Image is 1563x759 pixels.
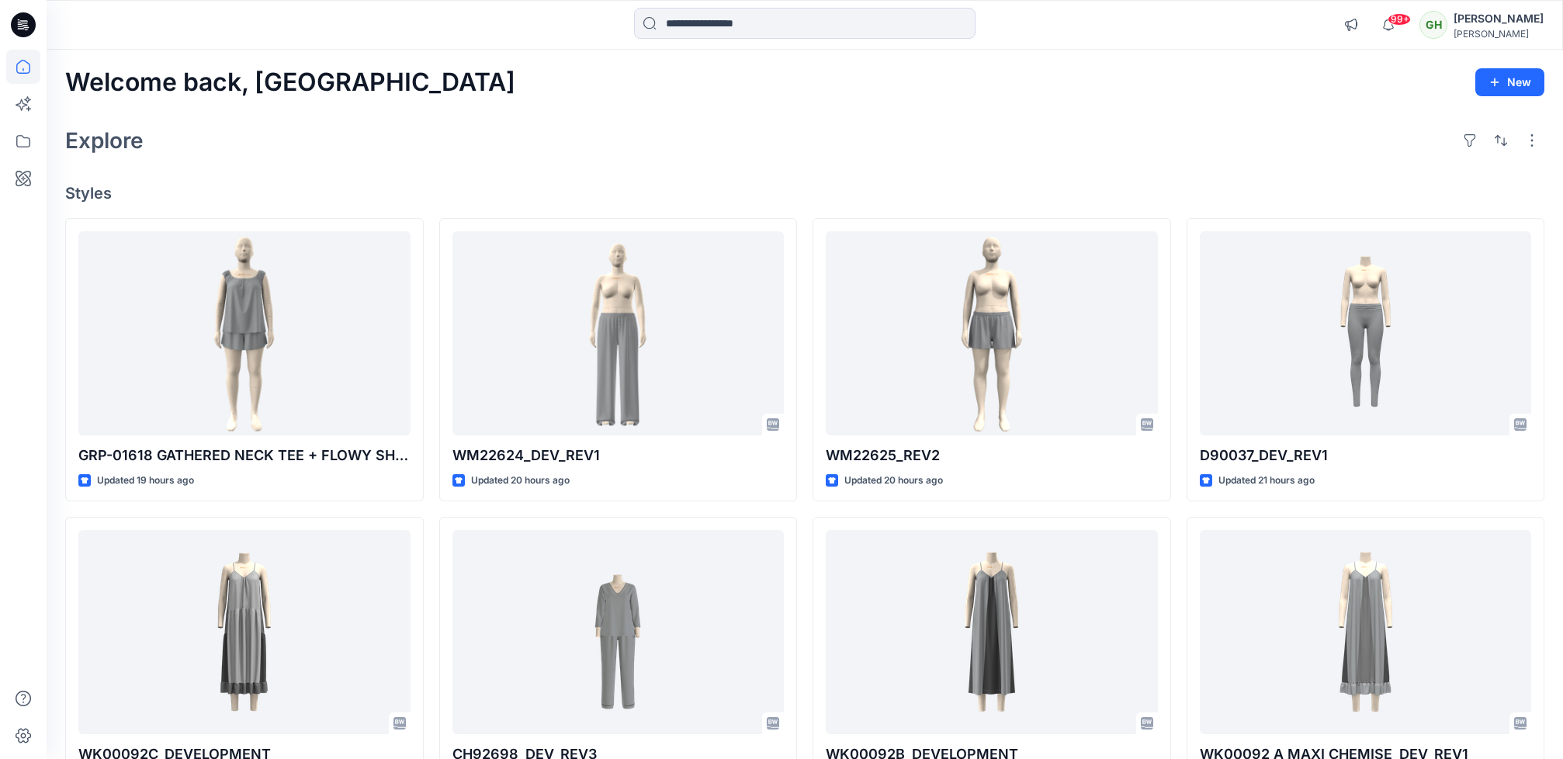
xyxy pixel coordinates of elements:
div: [PERSON_NAME] [1454,9,1544,28]
span: 99+ [1388,13,1411,26]
div: GH [1419,11,1447,39]
p: Updated 20 hours ago [471,473,570,489]
a: GRP-01618 GATHERED NECK TEE + FLOWY SHORT_REV1 [78,231,411,435]
h2: Welcome back, [GEOGRAPHIC_DATA] [65,68,515,97]
p: D90037_DEV_REV1 [1200,445,1532,466]
p: WM22624_DEV_REV1 [452,445,785,466]
div: [PERSON_NAME] [1454,28,1544,40]
a: WK00092 A MAXI CHEMISE_DEV_REV1 [1200,530,1532,734]
p: Updated 20 hours ago [844,473,943,489]
p: Updated 19 hours ago [97,473,194,489]
a: D90037_DEV_REV1 [1200,231,1532,435]
h4: Styles [65,184,1544,203]
h2: Explore [65,128,144,153]
button: New [1475,68,1544,96]
p: GRP-01618 GATHERED NECK TEE + FLOWY SHORT_REV1 [78,445,411,466]
a: WK00092C_DEVELOPMENT [78,530,411,734]
a: WK00092B_DEVELOPMENT [826,530,1158,734]
a: WM22625_REV2 [826,231,1158,435]
p: WM22625_REV2 [826,445,1158,466]
p: Updated 21 hours ago [1218,473,1315,489]
a: WM22624_DEV_REV1 [452,231,785,435]
a: CH92698_DEV_REV3 [452,530,785,734]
